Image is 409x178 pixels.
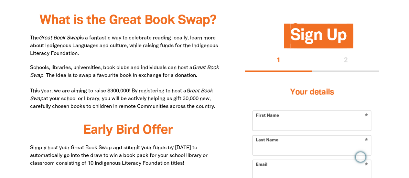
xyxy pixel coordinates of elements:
em: Great Book Swap [39,36,80,40]
em: Great Book Swap [30,89,213,101]
span: Sign Up [290,29,347,48]
h3: Your details [253,79,371,105]
span: What is the Great Book Swap? [39,15,216,26]
button: Stage 1 [245,51,312,72]
p: Simply host your Great Book Swap and submit your funds by [DATE] to automatically go into the dra... [30,144,226,167]
em: Great Book Swap [30,66,219,78]
span: Early Bird Offer [83,124,172,136]
p: The is a fantastic way to celebrate reading locally, learn more about Indigenous Languages and cu... [30,34,226,58]
p: Schools, libraries, universities, book clubs and individuals can host a . The idea is to swap a f... [30,64,226,110]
